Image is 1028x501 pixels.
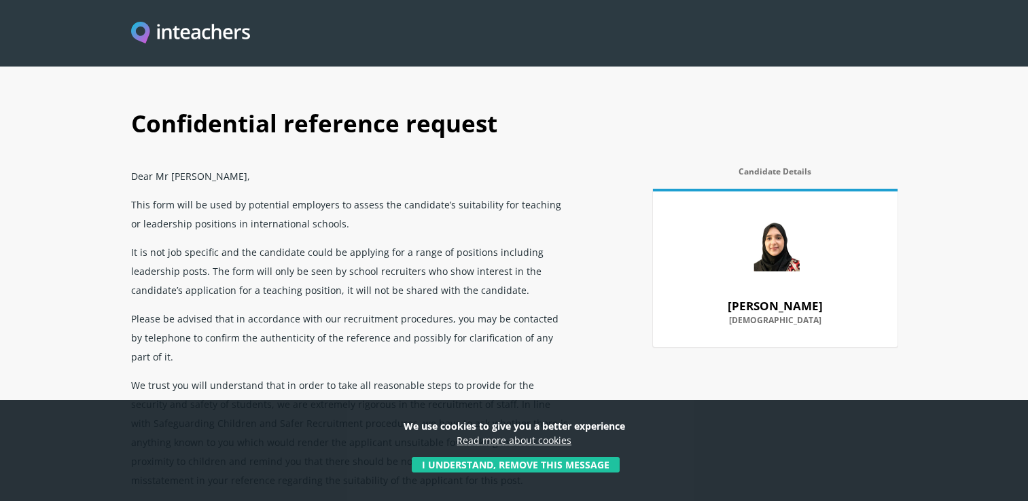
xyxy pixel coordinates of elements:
h1: Confidential reference request [131,95,898,162]
a: Read more about cookies [457,434,571,447]
img: 80581 [734,206,816,288]
button: I understand, remove this message [412,457,620,472]
p: We trust you will understand that in order to take all reasonable steps to provide for the securi... [131,371,571,494]
img: Inteachers [131,22,251,45]
p: Please be advised that in accordance with our recruitment procedures, you may be contacted by tel... [131,304,571,371]
p: This form will be used by potential employers to assess the candidate’s suitability for teaching ... [131,190,571,238]
label: [DEMOGRAPHIC_DATA] [669,316,881,333]
p: It is not job specific and the candidate could be applying for a range of positions including lea... [131,238,571,304]
strong: [PERSON_NAME] [728,298,823,314]
strong: We use cookies to give you a better experience [404,420,625,432]
label: Candidate Details [653,167,898,185]
p: Dear Mr [PERSON_NAME], [131,162,571,190]
a: Visit this site's homepage [131,22,251,45]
